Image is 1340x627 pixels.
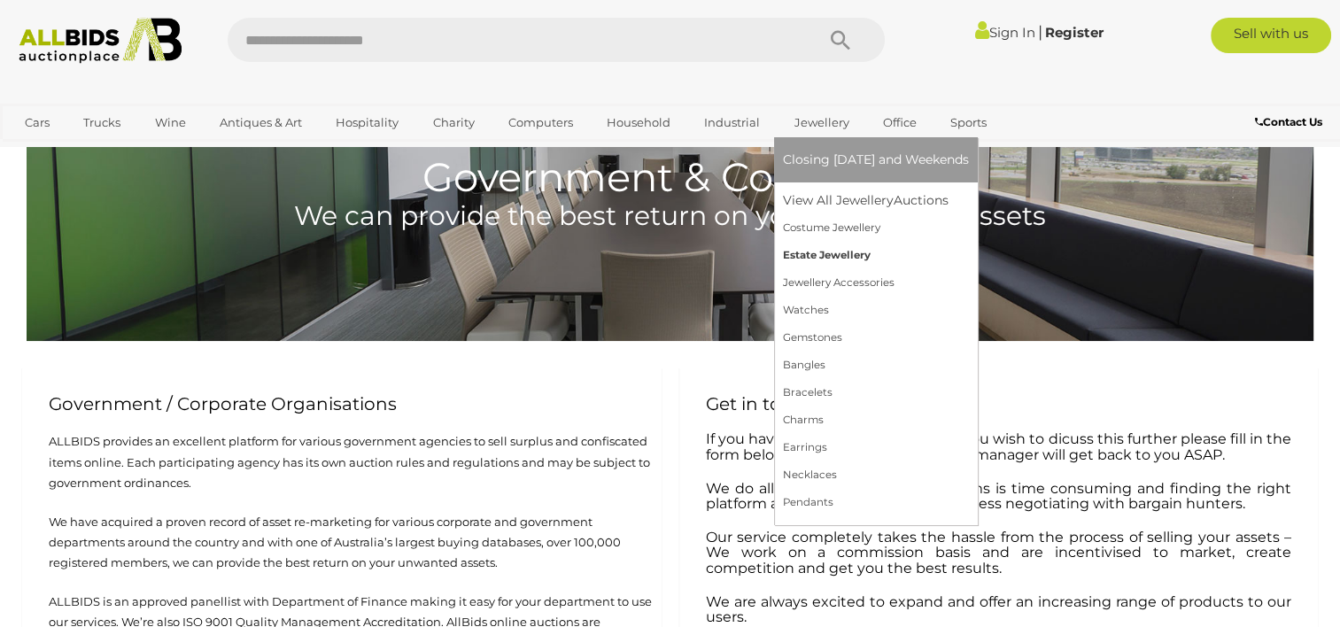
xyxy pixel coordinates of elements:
a: Household [595,108,682,137]
a: Office [871,108,928,137]
h2: Get in touch with us [DATE]! [706,394,1292,414]
a: Cars [13,108,61,137]
a: Charity [421,108,485,137]
h4: Our service completely takes the hassle from the process of selling your assets – We work on a co... [706,530,1292,577]
a: Antiques & Art [208,108,314,137]
h4: We are always excited to expand and offer an increasing range of products to our users. [706,594,1292,625]
a: Register [1045,24,1104,41]
a: Contact Us [1255,112,1327,132]
a: Trucks [72,108,132,137]
img: Allbids.com.au [10,18,190,64]
a: Jewellery [783,108,861,137]
a: Computers [497,108,585,137]
button: Search [796,18,885,62]
h4: We can provide the best return on your unwanted assets [27,201,1313,230]
a: Wine [143,108,198,137]
span: | [1038,22,1042,42]
a: [GEOGRAPHIC_DATA] [13,137,162,166]
p: We have acquired a proven record of asset re-marketing for various corporate and government depar... [31,512,653,574]
h2: Government / Corporate Organisations [49,394,635,414]
a: Sports [939,108,998,137]
a: Sell with us [1211,18,1331,53]
a: Sign In [975,24,1035,41]
b: Contact Us [1255,115,1322,128]
a: Industrial [693,108,771,137]
p: ALLBIDS provides an excellent platform for various government agencies to sell surplus and confis... [31,431,653,493]
h4: We do all the work - selling your items is time consuming and finding the right platform and pric... [706,481,1292,512]
h4: If you have a product collection and you wish to dicuss this further please fill in the form belo... [706,431,1292,462]
a: Hospitality [324,108,410,137]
